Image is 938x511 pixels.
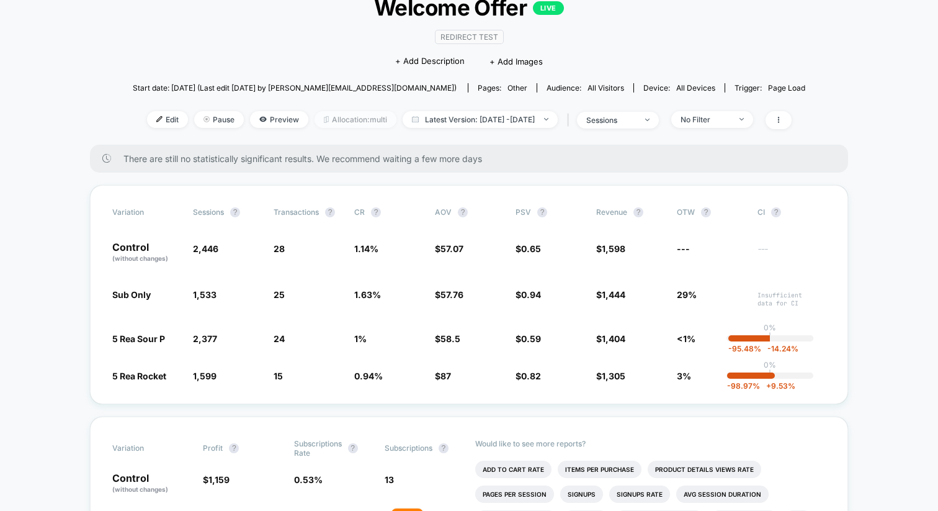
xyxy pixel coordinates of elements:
[274,207,319,217] span: Transactions
[123,153,823,164] span: There are still no statistically significant results. We recommend waiting a few more days
[112,255,168,262] span: (without changes)
[435,333,460,344] span: $
[294,474,323,485] span: 0.53 %
[354,243,378,254] span: 1.14 %
[757,245,826,263] span: ---
[766,381,771,391] span: +
[735,83,805,93] div: Trigger:
[521,243,541,254] span: 0.65
[757,207,826,217] span: CI
[354,371,383,381] span: 0.94 %
[633,83,725,93] span: Device:
[435,207,452,217] span: AOV
[676,486,769,503] li: Avg Session Duration
[676,83,715,93] span: all devices
[112,207,181,217] span: Variation
[475,486,554,503] li: Pages Per Session
[112,371,166,381] span: 5 Rea Rocket
[677,371,691,381] span: 3%
[596,289,625,300] span: $
[475,439,826,448] p: Would like to see more reports?
[701,207,711,217] button: ?
[757,291,826,307] span: Insufficient data for CI
[208,474,230,485] span: 1,159
[516,371,541,381] span: $
[760,381,795,391] span: 9.53 %
[439,443,449,453] button: ?
[609,486,670,503] li: Signups Rate
[681,115,730,124] div: No Filter
[516,289,541,300] span: $
[203,443,223,453] span: Profit
[112,242,181,263] p: Control
[354,207,365,217] span: CR
[315,111,396,128] span: Allocation: multi
[458,207,468,217] button: ?
[274,333,285,344] span: 24
[230,207,240,217] button: ?
[596,333,625,344] span: $
[602,371,625,381] span: 1,305
[728,344,761,353] span: -95.48 %
[274,289,285,300] span: 25
[324,116,329,123] img: rebalance
[587,83,624,93] span: All Visitors
[193,333,217,344] span: 2,377
[435,30,504,44] span: Redirect Test
[544,118,548,120] img: end
[403,111,558,128] span: Latest Version: [DATE] - [DATE]
[564,111,577,129] span: |
[516,207,531,217] span: PSV
[440,371,451,381] span: 87
[435,243,463,254] span: $
[395,55,465,68] span: + Add Description
[560,486,603,503] li: Signups
[325,207,335,217] button: ?
[274,371,283,381] span: 15
[633,207,643,217] button: ?
[771,207,781,217] button: ?
[764,323,776,332] p: 0%
[203,116,210,122] img: end
[547,83,624,93] div: Audience:
[193,371,217,381] span: 1,599
[602,289,625,300] span: 1,444
[250,111,308,128] span: Preview
[761,344,798,353] span: -14.24 %
[112,486,168,493] span: (without changes)
[516,333,541,344] span: $
[435,371,451,381] span: $
[521,333,541,344] span: 0.59
[602,333,625,344] span: 1,404
[769,369,771,379] p: |
[294,439,342,458] span: Subscriptions Rate
[769,332,771,341] p: |
[602,243,625,254] span: 1,598
[521,371,541,381] span: 0.82
[648,461,761,478] li: Product Details Views Rate
[764,360,776,369] p: 0%
[194,111,244,128] span: Pause
[677,333,695,344] span: <1%
[586,115,636,125] div: sessions
[274,243,285,254] span: 28
[645,119,650,121] img: end
[193,289,217,300] span: 1,533
[558,461,641,478] li: Items Per Purchase
[533,1,564,15] p: LIVE
[478,83,527,93] div: Pages:
[521,289,541,300] span: 0.94
[489,57,543,66] span: + Add Images
[385,474,394,485] span: 13
[193,243,218,254] span: 2,446
[596,243,625,254] span: $
[412,116,419,122] img: calendar
[147,111,188,128] span: Edit
[739,118,744,120] img: end
[112,333,165,344] span: 5 Rea Sour P
[440,333,460,344] span: 58.5
[507,83,527,93] span: other
[193,207,224,217] span: Sessions
[596,207,627,217] span: Revenue
[371,207,381,217] button: ?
